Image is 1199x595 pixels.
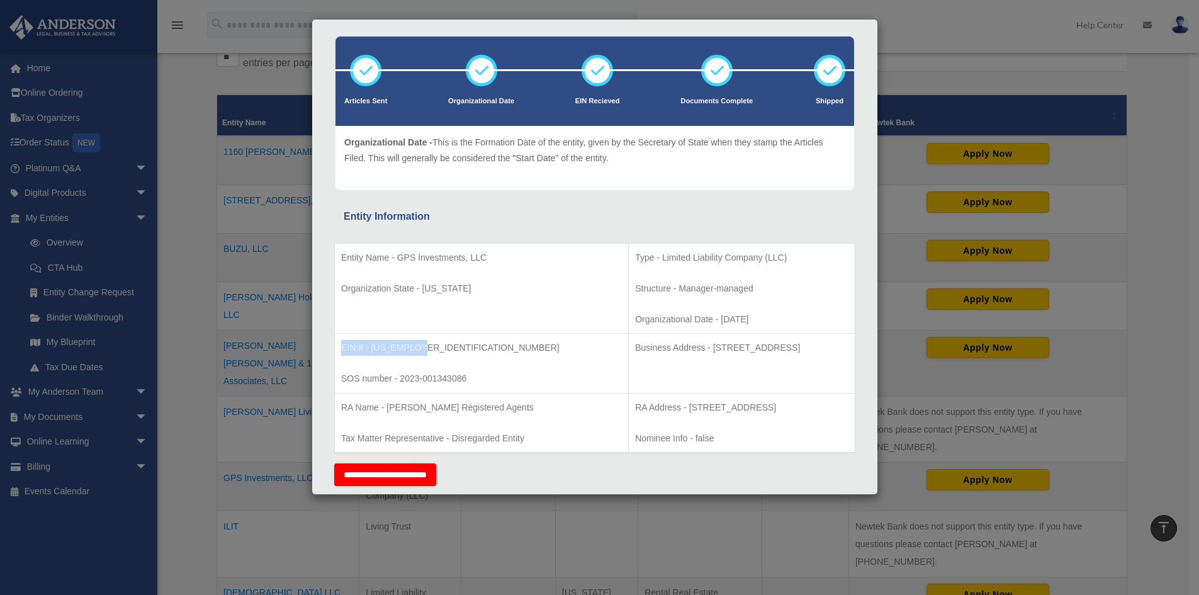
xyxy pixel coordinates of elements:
div: Entity Information [344,208,846,225]
p: RA Name - [PERSON_NAME] Registered Agents [341,400,622,416]
p: Entity Name - GPS Investments, LLC [341,250,622,266]
p: RA Address - [STREET_ADDRESS] [635,400,848,416]
p: Organization State - [US_STATE] [341,281,622,297]
p: Organizational Date [448,95,514,108]
p: EIN Recieved [575,95,620,108]
p: Tax Matter Representative - Disregarded Entity [341,431,622,446]
p: Structure - Manager-managed [635,281,848,297]
p: Shipped [814,95,845,108]
p: Documents Complete [680,95,753,108]
p: Business Address - [STREET_ADDRESS] [635,340,848,356]
p: This is the Formation Date of the entity, given by the Secretary of State when they stamp the Art... [344,135,845,166]
p: Organizational Date - [DATE] [635,312,848,327]
span: Organizational Date - [344,137,432,147]
p: Nominee Info - false [635,431,848,446]
p: Type - Limited Liability Company (LLC) [635,250,848,266]
p: Articles Sent [344,95,387,108]
p: EIN # - [US_EMPLOYER_IDENTIFICATION_NUMBER] [341,340,622,356]
p: SOS number - 2023-001343086 [341,371,622,387]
